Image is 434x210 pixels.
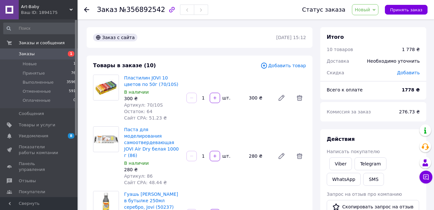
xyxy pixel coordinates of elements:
[419,171,432,184] button: Чат с покупателем
[402,46,420,53] div: 1 778 ₴
[276,35,306,40] time: [DATE] 15:12
[68,51,74,57] span: 1
[124,115,167,121] span: Сайт СРА: 51.23 ₴
[275,150,288,163] a: Редактировать
[275,91,288,104] a: Редактировать
[73,61,76,67] span: 1
[19,133,48,139] span: Уведомления
[327,58,349,64] span: Доставка
[260,62,306,69] span: Добавить товар
[293,150,306,163] span: Удалить
[124,192,178,210] a: Гуашь [PERSON_NAME] в бутылке 250мл серебро, Jovi (50237)
[355,7,370,12] span: Новый
[124,109,153,114] span: Остаток: 64
[402,87,420,92] b: 1778 ₴
[327,34,344,40] span: Итого
[221,153,231,159] div: шт.
[19,40,65,46] span: Заказы и сообщения
[19,189,45,195] span: Покупатели
[23,61,37,67] span: Новые
[19,122,55,128] span: Товары и услуги
[246,93,272,102] div: 300 ₴
[67,79,76,85] span: 3596
[124,127,179,158] a: Паста для моделирования самоотвердевающая JOVI Air Dry белая 1000 г (86)
[93,131,119,147] img: Паста для моделирования самоотвердевающая JOVI Air Dry белая 1000 г (86)
[329,157,352,170] a: Viber
[399,109,420,114] span: 276.73 ₴
[93,34,137,41] div: Заказ с сайта
[327,47,353,52] span: 10 товаров
[363,54,424,68] div: Необходимо уточнить
[119,6,165,14] span: №356892542
[73,98,76,103] span: 0
[71,70,76,76] span: 76
[124,89,149,95] span: В наличии
[327,192,402,197] span: Запрос на отзыв про компанию
[355,157,386,170] a: Telegram
[327,109,371,114] span: Комиссия за заказ
[124,102,163,108] span: Артикул: 70/10S
[124,75,178,87] a: Пластилин JOVI 10 цветов по 50г (70/10S)
[68,133,74,139] span: 8
[23,79,54,85] span: Выполненные
[21,10,78,16] div: Ваш ID: 1894175
[327,70,344,75] span: Скидка
[390,7,422,12] span: Принять заказ
[19,144,60,156] span: Показатели работы компании
[93,62,156,68] span: Товары в заказе (10)
[3,23,76,34] input: Поиск
[124,166,181,173] div: 280 ₴
[327,149,380,154] span: Написать покупателю
[23,70,45,76] span: Принятые
[93,77,119,98] img: Пластилин JOVI 10 цветов по 50г (70/10S)
[302,6,345,13] div: Статус заказа
[124,173,153,179] span: Артикул: 86
[397,70,420,75] span: Добавить
[19,178,36,184] span: Отзывы
[327,87,363,92] span: Всего к оплате
[23,89,51,94] span: Отмененные
[124,95,181,102] div: 300 ₴
[19,111,44,117] span: Сообщения
[21,4,69,10] span: Art-Baby
[69,89,76,94] span: 591
[84,6,89,13] div: Вернуться назад
[385,5,428,15] button: Принять заказ
[97,6,117,14] span: Заказ
[19,51,35,57] span: Заказы
[124,161,149,166] span: В наличии
[246,152,272,161] div: 280 ₴
[23,98,50,103] span: Оплаченные
[293,91,306,104] span: Удалить
[19,161,60,173] span: Панель управления
[327,173,361,186] a: WhatsApp
[124,180,167,185] span: Сайт СРА: 48.44 ₴
[363,173,384,186] button: SMS
[327,136,355,142] span: Действия
[221,95,231,101] div: шт.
